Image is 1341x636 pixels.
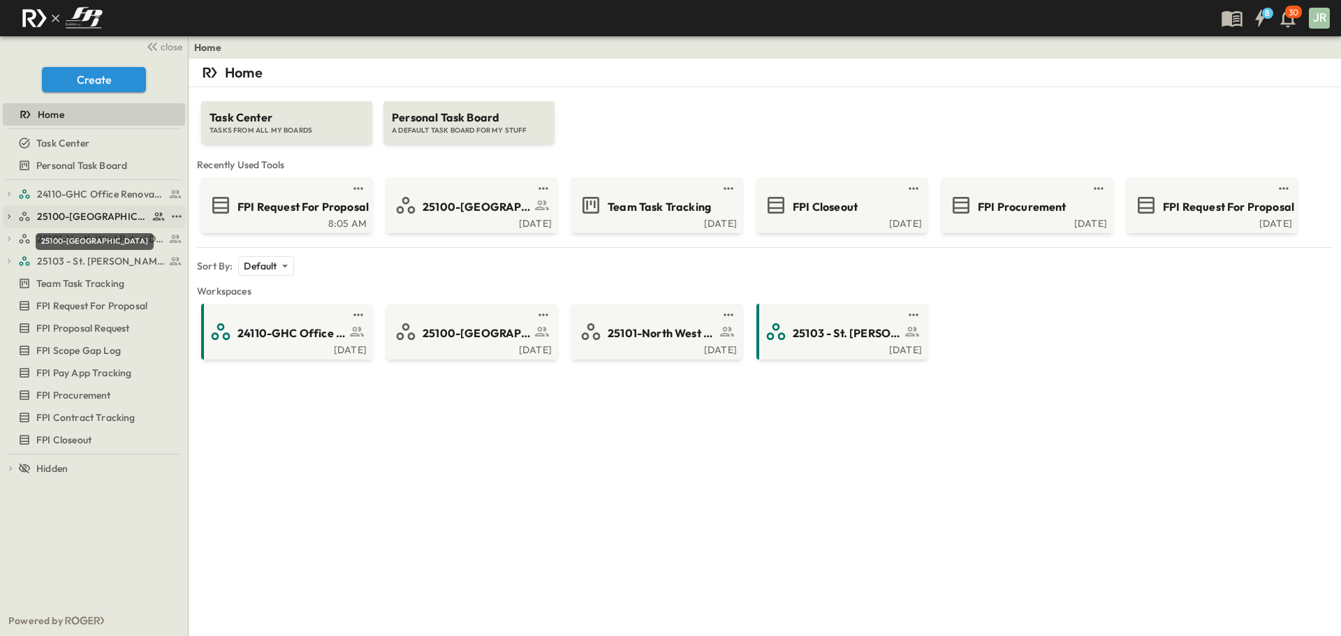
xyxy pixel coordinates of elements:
a: [DATE] [574,216,737,228]
span: 25100-Vanguard Prep School [37,209,148,223]
a: 25100-[GEOGRAPHIC_DATA] [389,320,552,343]
div: FPI Procurementtest [3,384,185,406]
a: FPI Proposal Request [3,318,182,338]
div: FPI Closeouttest [3,429,185,451]
button: test [535,180,552,197]
a: 8:05 AM [204,216,367,228]
a: [DATE] [574,343,737,354]
div: JR [1309,8,1330,29]
span: FPI Closeout [793,199,858,215]
span: FPI Procurement [36,388,111,402]
a: FPI Procurement [3,385,182,405]
a: 24110-GHC Office Renovations [18,184,182,204]
a: [DATE] [759,343,922,354]
span: 25103 - St. [PERSON_NAME] Phase 2 [793,325,901,341]
span: Recently Used Tools [197,158,1333,172]
a: Team Task Tracking [3,274,182,293]
span: Team Task Tracking [36,276,124,290]
span: Personal Task Board [392,110,546,126]
div: 25101-North West Patrol Divisiontest [3,228,185,250]
span: FPI Pay App Tracking [36,366,131,380]
span: TASKS FROM ALL MY BOARDS [210,126,364,135]
span: Personal Task Board [36,158,127,172]
span: FPI Closeout [36,433,91,447]
a: [DATE] [389,343,552,354]
button: test [1090,180,1107,197]
a: [DATE] [389,216,552,228]
span: FPI Request For Proposal [237,199,369,215]
button: test [905,180,922,197]
p: 30 [1289,7,1298,18]
a: FPI Scope Gap Log [3,341,182,360]
button: JR [1307,6,1331,30]
a: Team Task Tracking [574,194,737,216]
span: Workspaces [197,284,1333,298]
a: 25100-[GEOGRAPHIC_DATA] [389,194,552,216]
nav: breadcrumbs [194,40,230,54]
a: Personal Task Board [3,156,182,175]
div: 24110-GHC Office Renovationstest [3,183,185,205]
button: test [350,306,367,323]
div: Personal Task Boardtest [3,154,185,177]
button: test [350,180,367,197]
a: FPI Procurement [944,194,1107,216]
img: c8d7d1ed905e502e8f77bf7063faec64e13b34fdb1f2bdd94b0e311fc34f8000.png [17,3,108,33]
div: 25100-[GEOGRAPHIC_DATA] [36,233,154,250]
span: 25100-[GEOGRAPHIC_DATA] [423,325,531,341]
div: FPI Contract Trackingtest [3,406,185,429]
p: Default [244,259,277,273]
a: [DATE] [759,216,922,228]
p: Sort By: [197,259,233,273]
span: FPI Scope Gap Log [36,343,121,357]
div: Default [238,256,293,276]
a: FPI Pay App Tracking [3,363,182,383]
div: 25103 - St. [PERSON_NAME] Phase 2test [3,250,185,272]
button: test [535,306,552,323]
a: Home [194,40,221,54]
a: FPI Request For Proposal [3,296,182,316]
button: test [720,306,737,323]
span: Task Center [36,136,89,150]
div: FPI Proposal Requesttest [3,317,185,339]
div: FPI Pay App Trackingtest [3,362,185,384]
span: FPI Contract Tracking [36,411,135,424]
a: Home [3,105,182,124]
a: FPI Contract Tracking [3,408,182,427]
a: 25103 - St. [PERSON_NAME] Phase 2 [18,251,182,271]
div: FPI Scope Gap Logtest [3,339,185,362]
p: Home [225,63,263,82]
span: Hidden [36,461,68,475]
a: Task Center [3,133,182,153]
a: FPI Closeout [759,194,922,216]
div: 25100-Vanguard Prep Schooltest [3,205,185,228]
div: [DATE] [204,343,367,354]
a: FPI Closeout [3,430,182,450]
a: FPI Request For Proposal [1129,194,1292,216]
button: test [720,180,737,197]
button: test [168,208,185,225]
a: Personal Task BoardA DEFAULT TASK BOARD FOR MY STUFF [382,87,556,144]
span: FPI Request For Proposal [1163,199,1294,215]
span: 25100-[GEOGRAPHIC_DATA] [423,199,531,215]
a: [DATE] [944,216,1107,228]
span: FPI Request For Proposal [36,299,147,313]
span: Task Center [210,110,364,126]
a: 24110-GHC Office Renovations [204,320,367,343]
div: FPI Request For Proposaltest [3,295,185,317]
button: test [905,306,922,323]
a: [DATE] [1129,216,1292,228]
span: 25103 - St. [PERSON_NAME] Phase 2 [37,254,165,268]
div: Team Task Trackingtest [3,272,185,295]
span: FPI Proposal Request [36,321,129,335]
a: FPI Request For Proposal [204,194,367,216]
span: 24110-GHC Office Renovations [37,187,165,201]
